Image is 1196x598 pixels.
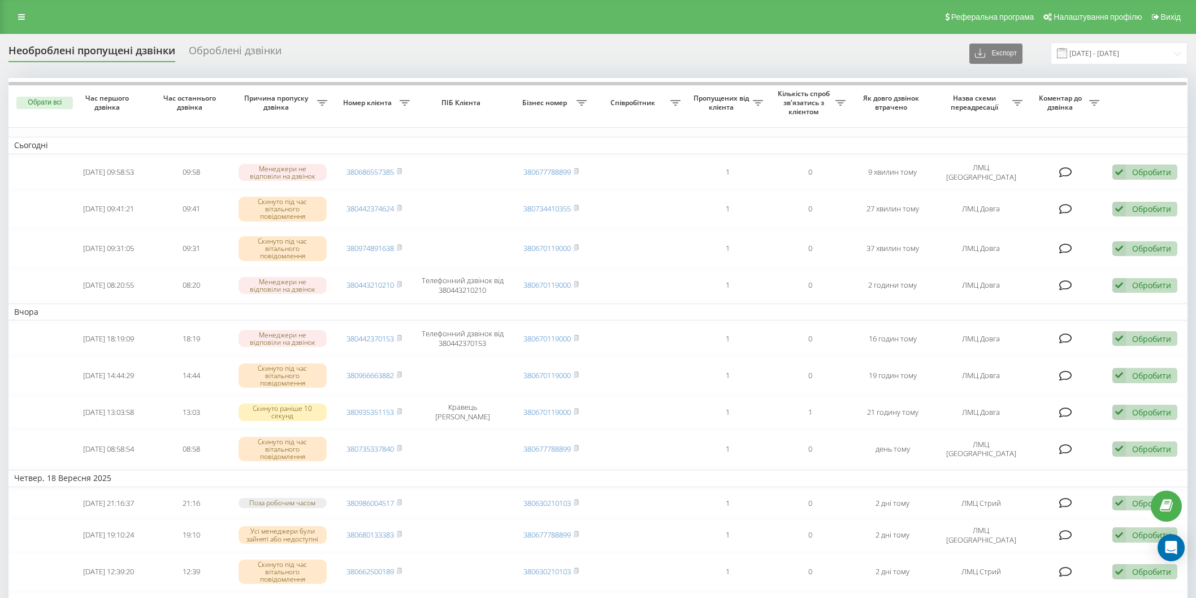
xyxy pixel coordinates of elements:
[150,430,232,467] td: 08:58
[150,190,232,228] td: 09:41
[523,333,571,344] a: 380670119000
[523,167,571,177] a: 380677788899
[238,94,317,111] span: Причина пропуску дзвінка
[346,370,394,380] a: 380966663882
[415,396,510,428] td: Кравець [PERSON_NAME]
[523,530,571,540] a: 380677788899
[346,280,394,290] a: 380443210210
[686,489,769,517] td: 1
[769,357,851,394] td: 0
[523,203,571,214] a: 380734410355
[239,197,327,222] div: Скинуто під час вітального повідомлення
[851,323,934,354] td: 16 годин тому
[239,437,327,462] div: Скинуто під час вітального повідомлення
[150,489,232,517] td: 21:16
[189,45,281,62] div: Оброблені дзвінки
[1132,370,1171,381] div: Обробити
[769,489,851,517] td: 0
[769,157,851,188] td: 0
[346,530,394,540] a: 380680133383
[346,167,394,177] a: 380686557385
[769,190,851,228] td: 0
[239,498,327,508] div: Поза робочим часом
[934,553,1028,591] td: ЛМЦ Стрий
[861,94,925,111] span: Як довго дзвінок втрачено
[934,323,1028,354] td: ЛМЦ Довга
[686,553,769,591] td: 1
[1034,94,1089,111] span: Коментар до дзвінка
[523,498,571,508] a: 380630210103
[346,498,394,508] a: 380986004517
[67,157,150,188] td: [DATE] 09:58:53
[769,230,851,267] td: 0
[339,98,400,107] span: Номер клієнта
[851,157,934,188] td: 9 хвилин тому
[239,560,327,584] div: Скинуто під час вітального повідомлення
[934,430,1028,467] td: ЛМЦ [GEOGRAPHIC_DATA]
[851,430,934,467] td: день тому
[686,519,769,551] td: 1
[851,270,934,301] td: 2 години тому
[598,98,671,107] span: Співробітник
[686,323,769,354] td: 1
[1132,333,1171,344] div: Обробити
[1132,530,1171,540] div: Обробити
[239,330,327,347] div: Менеджери не відповіли на дзвінок
[8,45,175,62] div: Необроблені пропущені дзвінки
[523,243,571,253] a: 380670119000
[239,164,327,181] div: Менеджери не відповіли на дзвінок
[934,230,1028,267] td: ЛМЦ Довга
[150,519,232,551] td: 19:10
[686,190,769,228] td: 1
[686,357,769,394] td: 1
[686,157,769,188] td: 1
[67,190,150,228] td: [DATE] 09:41:21
[1054,12,1142,21] span: Налаштування профілю
[523,444,571,454] a: 380677788899
[851,553,934,591] td: 2 дні тому
[769,323,851,354] td: 0
[67,357,150,394] td: [DATE] 14:44:29
[686,270,769,301] td: 1
[769,270,851,301] td: 0
[150,157,232,188] td: 09:58
[686,430,769,467] td: 1
[346,203,394,214] a: 380442374624
[951,12,1034,21] span: Реферальна програма
[77,94,141,111] span: Час першого дзвінка
[969,44,1022,64] button: Експорт
[67,430,150,467] td: [DATE] 08:58:54
[346,407,394,417] a: 380935351153
[67,489,150,517] td: [DATE] 21:16:37
[150,553,232,591] td: 12:39
[425,98,500,107] span: ПІБ Клієнта
[150,396,232,428] td: 13:03
[851,489,934,517] td: 2 дні тому
[1158,534,1185,561] div: Open Intercom Messenger
[239,404,327,421] div: Скинуто раніше 10 секунд
[686,230,769,267] td: 1
[934,157,1028,188] td: ЛМЦ [GEOGRAPHIC_DATA]
[67,323,150,354] td: [DATE] 18:19:09
[67,553,150,591] td: [DATE] 12:39:20
[523,280,571,290] a: 380670119000
[16,97,73,109] button: Обрати всі
[851,230,934,267] td: 37 хвилин тому
[769,553,851,591] td: 0
[346,333,394,344] a: 380442370153
[774,89,835,116] span: Кількість спроб зв'язатись з клієнтом
[346,444,394,454] a: 380735337840
[934,357,1028,394] td: ЛМЦ Довга
[346,566,394,577] a: 380662500189
[67,270,150,301] td: [DATE] 08:20:55
[515,98,577,107] span: Бізнес номер
[851,396,934,428] td: 21 годину тому
[150,270,232,301] td: 08:20
[8,137,1188,154] td: Сьогодні
[8,304,1188,320] td: Вчора
[239,363,327,388] div: Скинуто під час вітального повідомлення
[150,230,232,267] td: 09:31
[67,396,150,428] td: [DATE] 13:03:58
[851,519,934,551] td: 2 дні тому
[1132,167,1171,177] div: Обробити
